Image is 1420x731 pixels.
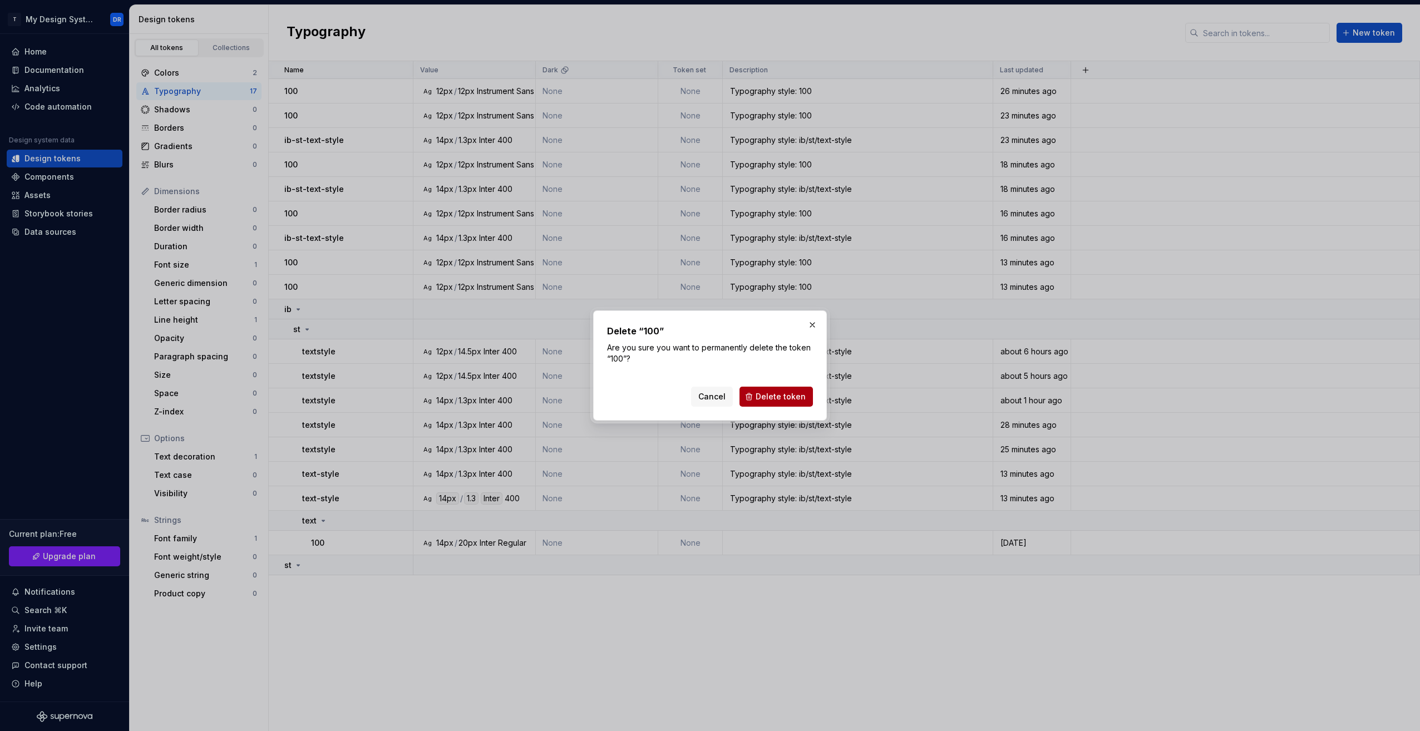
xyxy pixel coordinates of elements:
[756,391,806,402] span: Delete token
[739,387,813,407] button: Delete token
[607,342,813,364] p: Are you sure you want to permanently delete the token “100”?
[607,324,813,338] h2: Delete “100”
[698,391,726,402] span: Cancel
[691,387,733,407] button: Cancel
